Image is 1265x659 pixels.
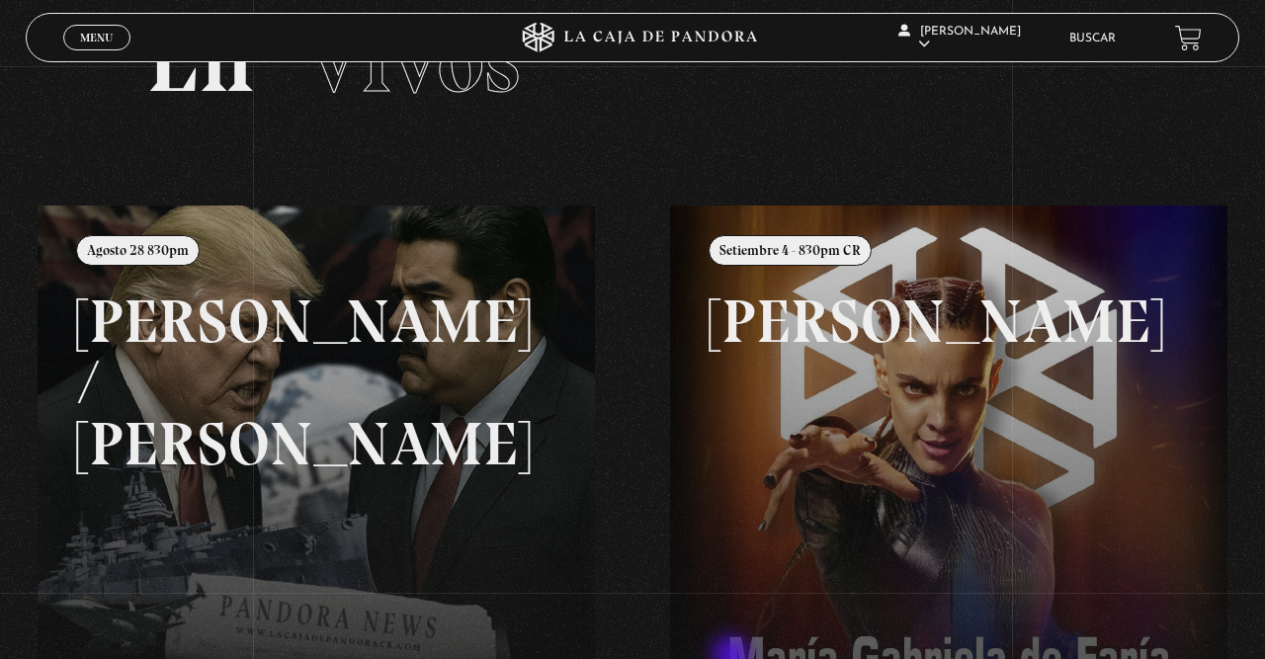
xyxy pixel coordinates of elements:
span: [PERSON_NAME] [898,26,1021,50]
span: Menu [80,32,113,43]
span: Vivos [304,3,520,116]
a: View your shopping cart [1175,25,1202,51]
span: Cerrar [74,48,121,62]
a: Buscar [1069,33,1116,44]
h2: En [146,13,1118,107]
